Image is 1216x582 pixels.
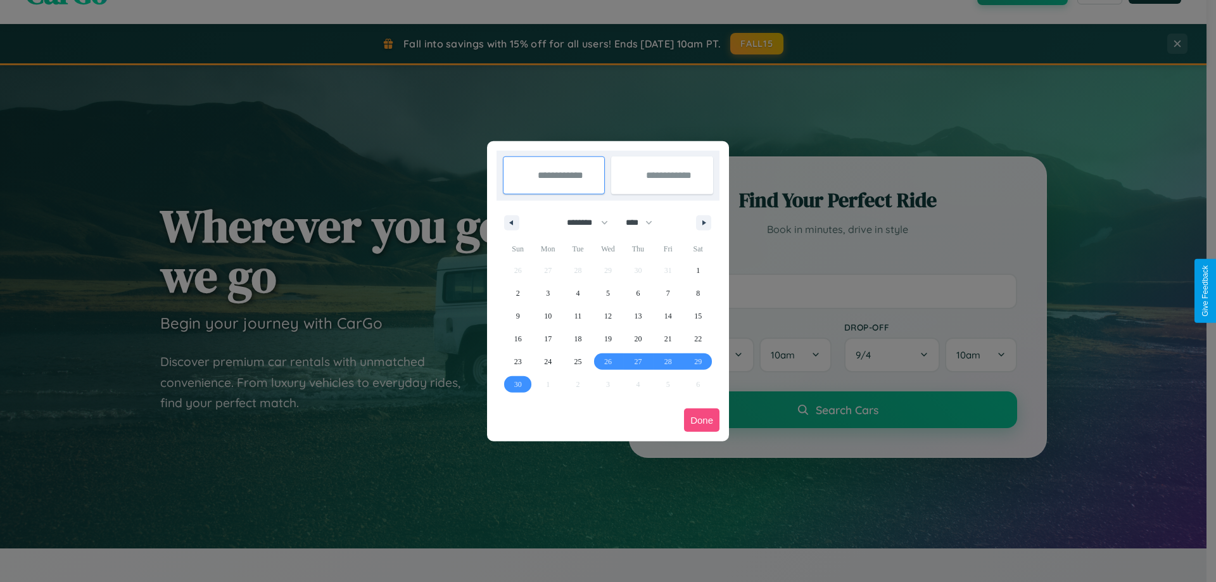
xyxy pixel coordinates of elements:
[683,239,713,259] span: Sat
[653,282,683,305] button: 7
[533,305,562,327] button: 10
[593,282,623,305] button: 5
[664,350,672,373] span: 28
[684,408,719,432] button: Done
[574,305,582,327] span: 11
[503,282,533,305] button: 2
[574,350,582,373] span: 25
[546,282,550,305] span: 3
[563,350,593,373] button: 25
[623,239,653,259] span: Thu
[696,259,700,282] span: 1
[544,305,552,327] span: 10
[623,350,653,373] button: 27
[636,282,640,305] span: 6
[576,282,580,305] span: 4
[593,350,623,373] button: 26
[696,282,700,305] span: 8
[516,282,520,305] span: 2
[683,282,713,305] button: 8
[533,327,562,350] button: 17
[1201,265,1210,317] div: Give Feedback
[533,350,562,373] button: 24
[634,327,642,350] span: 20
[503,350,533,373] button: 23
[503,327,533,350] button: 16
[514,327,522,350] span: 16
[544,327,552,350] span: 17
[514,373,522,396] span: 30
[623,282,653,305] button: 6
[593,239,623,259] span: Wed
[574,327,582,350] span: 18
[544,350,552,373] span: 24
[666,282,670,305] span: 7
[653,305,683,327] button: 14
[653,239,683,259] span: Fri
[533,282,562,305] button: 3
[604,305,612,327] span: 12
[593,305,623,327] button: 12
[694,305,702,327] span: 15
[683,305,713,327] button: 15
[683,327,713,350] button: 22
[634,350,642,373] span: 27
[604,327,612,350] span: 19
[593,327,623,350] button: 19
[683,259,713,282] button: 1
[653,327,683,350] button: 21
[503,239,533,259] span: Sun
[604,350,612,373] span: 26
[694,350,702,373] span: 29
[664,305,672,327] span: 14
[623,305,653,327] button: 13
[623,327,653,350] button: 20
[503,373,533,396] button: 30
[514,350,522,373] span: 23
[683,350,713,373] button: 29
[634,305,642,327] span: 13
[664,327,672,350] span: 21
[606,282,610,305] span: 5
[563,282,593,305] button: 4
[533,239,562,259] span: Mon
[516,305,520,327] span: 9
[563,305,593,327] button: 11
[694,327,702,350] span: 22
[563,327,593,350] button: 18
[653,350,683,373] button: 28
[563,239,593,259] span: Tue
[503,305,533,327] button: 9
